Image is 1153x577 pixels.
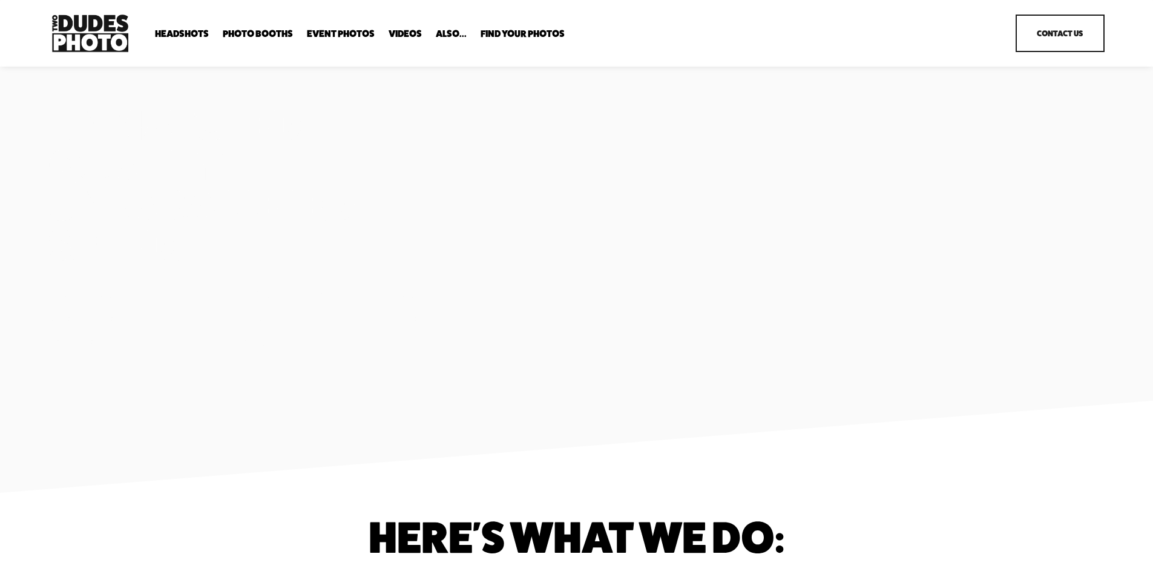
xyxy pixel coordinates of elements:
[155,28,209,40] a: folder dropdown
[481,28,565,40] a: folder dropdown
[180,517,973,557] h1: Here's What We do:
[436,28,467,40] a: folder dropdown
[155,29,209,39] span: Headshots
[389,28,422,40] a: Videos
[1016,15,1105,52] a: Contact Us
[481,29,565,39] span: Find Your Photos
[307,28,375,40] a: Event Photos
[48,12,132,55] img: Two Dudes Photo | Headshots, Portraits &amp; Photo Booths
[223,29,293,39] span: Photo Booths
[48,105,441,264] h1: Unmatched Quality. Unparalleled Speed.
[436,29,467,39] span: Also...
[48,286,432,350] strong: Two Dudes Photo is a full-service photography & video production agency delivering premium experi...
[223,28,293,40] a: folder dropdown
